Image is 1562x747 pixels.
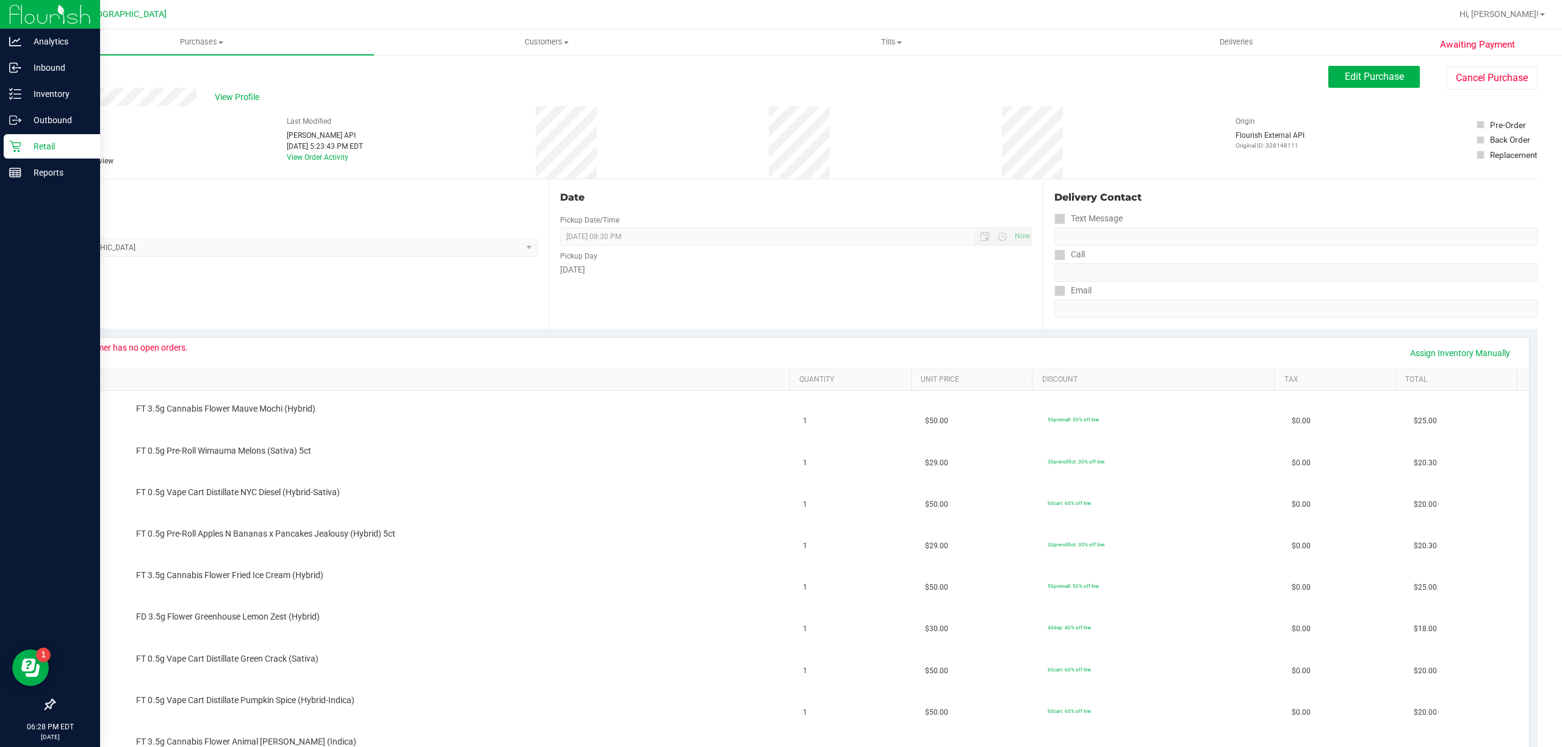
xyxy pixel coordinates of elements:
[72,375,785,385] a: SKU
[287,153,348,162] a: View Order Activity
[21,60,95,75] p: Inbound
[287,141,363,152] div: [DATE] 5:23:43 PM EDT
[925,499,948,510] span: $50.00
[925,457,948,469] span: $29.00
[803,707,807,718] span: 1
[9,140,21,152] inline-svg: Retail
[560,263,1032,276] div: [DATE]
[1048,583,1099,589] span: 50premall: 50% off line
[1414,707,1437,718] span: $20.00
[21,34,95,49] p: Analytics
[1054,246,1085,263] label: Call
[1054,210,1123,227] label: Text Message
[803,457,807,469] span: 1
[36,648,51,662] iframe: Resource center unread badge
[925,540,948,552] span: $29.00
[287,130,363,141] div: [PERSON_NAME] API
[9,35,21,48] inline-svg: Analytics
[1054,227,1538,246] input: Format: (999) 999-9999
[1048,416,1099,423] span: 50premall: 50% off line
[1292,415,1311,427] span: $0.00
[1292,540,1311,552] span: $0.00
[1414,415,1437,427] span: $25.00
[803,415,807,427] span: 1
[83,9,167,20] span: [GEOGRAPHIC_DATA]
[1440,38,1515,52] span: Awaiting Payment
[925,623,948,635] span: $30.00
[1292,457,1311,469] span: $0.00
[925,707,948,718] span: $50.00
[1284,375,1391,385] a: Tax
[1042,375,1270,385] a: Discount
[1414,665,1437,677] span: $20.00
[921,375,1028,385] a: Unit Price
[1402,343,1518,363] a: Assign Inventory Manually
[287,116,331,127] label: Last Modified
[21,165,95,180] p: Reports
[1048,459,1104,465] span: 30preroll5ct: 30% off line
[1054,263,1538,282] input: Format: (999) 999-9999
[1405,375,1512,385] a: Total
[719,37,1063,48] span: Tills
[560,215,619,226] label: Pickup Date/Time
[1292,623,1311,635] span: $0.00
[803,499,807,510] span: 1
[29,29,374,55] a: Purchases
[136,611,320,623] span: FD 3.5g Flower Greenhouse Lemon Zest (Hybrid)
[1490,119,1526,131] div: Pre-Order
[560,251,597,262] label: Pickup Day
[136,653,319,665] span: FT 0.5g Vape Cart Distillate Green Crack (Sativa)
[925,582,948,593] span: $50.00
[1414,457,1437,469] span: $20.30
[1414,582,1437,593] span: $25.00
[925,415,948,427] span: $50.00
[9,62,21,74] inline-svg: Inbound
[1459,9,1539,19] span: Hi, [PERSON_NAME]!
[1490,149,1537,161] div: Replacement
[1048,500,1091,506] span: 60cart: 60% off line
[136,445,311,457] span: FT 0.5g Pre-Roll Wimauma Melons (Sativa) 5ct
[136,570,323,581] span: FT 3.5g Cannabis Flower Fried Ice Cream (Hybrid)
[925,665,948,677] span: $50.00
[803,665,807,677] span: 1
[1292,499,1311,510] span: $0.00
[803,623,807,635] span: 1
[21,87,95,101] p: Inventory
[1064,29,1409,55] a: Deliveries
[29,37,374,48] span: Purchases
[1048,624,1091,631] span: 40dep: 40% off line
[215,91,264,104] span: View Profile
[1414,623,1437,635] span: $18.00
[1292,707,1311,718] span: $0.00
[1236,141,1305,150] p: Original ID: 328148111
[21,113,95,127] p: Outbound
[74,343,188,352] div: Customer has no open orders.
[1414,499,1437,510] span: $20.00
[1054,190,1538,205] div: Delivery Contact
[136,528,395,540] span: FT 0.5g Pre-Roll Apples N Bananas x Pancakes Jealousy (Hybrid) 5ct
[374,29,719,55] a: Customers
[9,114,21,126] inline-svg: Outbound
[136,403,315,415] span: FT 3.5g Cannabis Flower Mauve Mochi (Hybrid)
[1490,134,1530,146] div: Back Order
[1328,66,1420,88] button: Edit Purchase
[1292,582,1311,593] span: $0.00
[1203,37,1270,48] span: Deliveries
[136,487,340,498] span: FT 0.5g Vape Cart Distillate NYC Diesel (Hybrid-Sativa)
[803,582,807,593] span: 1
[9,166,21,179] inline-svg: Reports
[5,721,95,732] p: 06:28 PM EDT
[1236,130,1305,150] div: Flourish External API
[1292,665,1311,677] span: $0.00
[803,540,807,552] span: 1
[12,649,49,686] iframe: Resource center
[1236,116,1255,127] label: Origin
[5,732,95,742] p: [DATE]
[9,88,21,100] inline-svg: Inventory
[719,29,1064,55] a: Tills
[1414,540,1437,552] span: $20.30
[21,139,95,154] p: Retail
[54,190,538,205] div: Location
[1345,71,1404,82] span: Edit Purchase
